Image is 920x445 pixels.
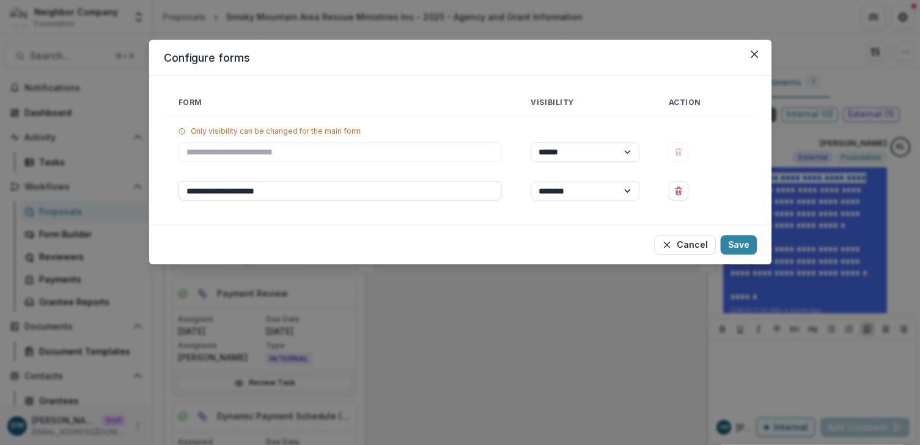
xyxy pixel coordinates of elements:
header: Configure forms [149,40,771,76]
th: Action [653,91,756,115]
button: Delete Gividend Grant Payment [668,181,688,201]
th: Visibility [516,91,653,115]
button: Close [745,45,764,64]
button: Save [720,235,757,255]
th: Form [163,91,516,115]
button: Cancel [654,235,715,255]
p: Only visibility can be changed for the main form [190,125,360,137]
button: Delete Agency and Grant Information [668,142,688,162]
